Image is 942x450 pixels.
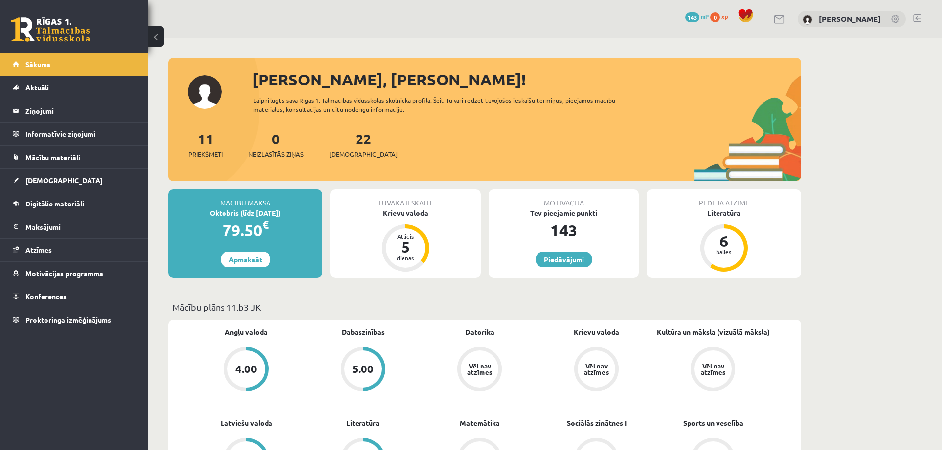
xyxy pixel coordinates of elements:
[710,12,720,22] span: 0
[701,12,709,20] span: mP
[329,130,398,159] a: 22[DEMOGRAPHIC_DATA]
[819,14,881,24] a: [PERSON_NAME]
[11,17,90,42] a: Rīgas 1. Tālmācības vidusskola
[465,327,494,337] a: Datorika
[235,364,257,374] div: 4.00
[709,249,739,255] div: balles
[13,169,136,192] a: [DEMOGRAPHIC_DATA]
[13,192,136,215] a: Digitālie materiāli
[25,245,52,254] span: Atzīmes
[709,233,739,249] div: 6
[647,189,801,208] div: Pēdējā atzīme
[188,347,305,393] a: 4.00
[25,153,80,162] span: Mācību materiāli
[655,347,771,393] a: Vēl nav atzīmes
[721,12,728,20] span: xp
[25,199,84,208] span: Digitālie materiāli
[25,60,50,69] span: Sākums
[25,215,136,238] legend: Maksājumi
[391,255,420,261] div: dienas
[657,327,770,337] a: Kultūra un māksla (vizuālā māksla)
[25,83,49,92] span: Aktuāli
[25,176,103,185] span: [DEMOGRAPHIC_DATA]
[221,418,272,428] a: Latviešu valoda
[13,123,136,145] a: Informatīvie ziņojumi
[391,233,420,239] div: Atlicis
[421,347,538,393] a: Vēl nav atzīmes
[188,130,223,159] a: 11Priekšmeti
[252,68,801,91] div: [PERSON_NAME], [PERSON_NAME]!
[489,189,639,208] div: Motivācija
[685,12,709,20] a: 143 mP
[536,252,592,267] a: Piedāvājumi
[346,418,380,428] a: Literatūra
[574,327,619,337] a: Krievu valoda
[342,327,385,337] a: Dabaszinības
[489,218,639,242] div: 143
[583,363,610,375] div: Vēl nav atzīmes
[466,363,493,375] div: Vēl nav atzīmes
[25,269,103,278] span: Motivācijas programma
[305,347,421,393] a: 5.00
[699,363,727,375] div: Vēl nav atzīmes
[13,99,136,122] a: Ziņojumi
[13,146,136,168] a: Mācību materiāli
[538,347,655,393] a: Vēl nav atzīmes
[567,418,627,428] a: Sociālās zinātnes I
[13,215,136,238] a: Maksājumi
[647,208,801,218] div: Literatūra
[13,285,136,308] a: Konferences
[489,208,639,218] div: Tev pieejamie punkti
[683,418,743,428] a: Sports un veselība
[221,252,270,267] a: Apmaksāt
[25,99,136,122] legend: Ziņojumi
[188,149,223,159] span: Priekšmeti
[13,308,136,331] a: Proktoringa izmēģinājums
[25,123,136,145] legend: Informatīvie ziņojumi
[460,418,500,428] a: Matemātika
[330,208,481,273] a: Krievu valoda Atlicis 5 dienas
[248,130,304,159] a: 0Neizlasītās ziņas
[329,149,398,159] span: [DEMOGRAPHIC_DATA]
[168,208,322,218] div: Oktobris (līdz [DATE])
[13,76,136,99] a: Aktuāli
[225,327,268,337] a: Angļu valoda
[685,12,699,22] span: 143
[172,300,797,314] p: Mācību plāns 11.b3 JK
[262,217,269,232] span: €
[647,208,801,273] a: Literatūra 6 balles
[13,262,136,285] a: Motivācijas programma
[803,15,812,25] img: Viktorija Plikša
[710,12,733,20] a: 0 xp
[391,239,420,255] div: 5
[168,218,322,242] div: 79.50
[253,96,633,114] div: Laipni lūgts savā Rīgas 1. Tālmācības vidusskolas skolnieka profilā. Šeit Tu vari redzēt tuvojošo...
[25,292,67,301] span: Konferences
[352,364,374,374] div: 5.00
[248,149,304,159] span: Neizlasītās ziņas
[330,189,481,208] div: Tuvākā ieskaite
[13,53,136,76] a: Sākums
[168,189,322,208] div: Mācību maksa
[13,239,136,261] a: Atzīmes
[330,208,481,218] div: Krievu valoda
[25,315,111,324] span: Proktoringa izmēģinājums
